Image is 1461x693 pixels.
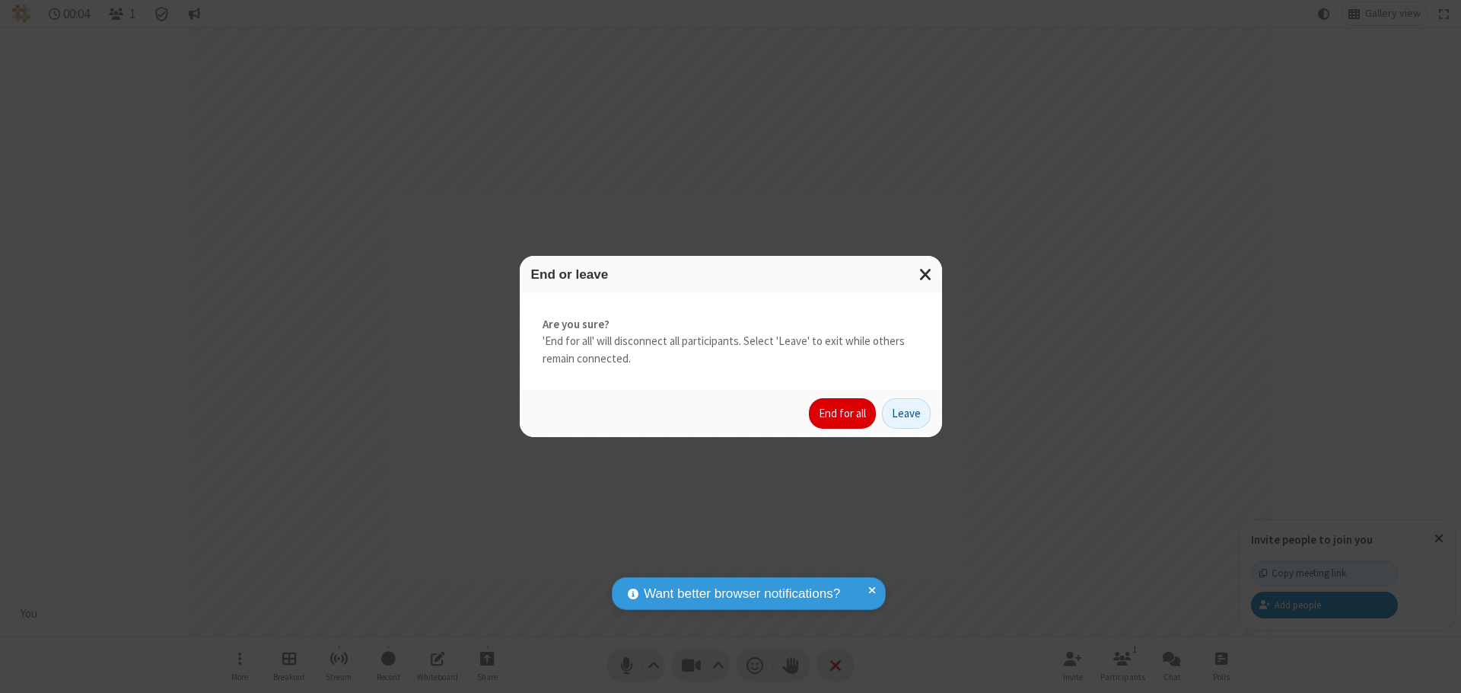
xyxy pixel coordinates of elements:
button: End for all [809,398,876,429]
h3: End or leave [531,267,931,282]
div: 'End for all' will disconnect all participants. Select 'Leave' to exit while others remain connec... [520,293,942,391]
button: Leave [882,398,931,429]
strong: Are you sure? [543,316,919,334]
button: Close modal [910,256,942,293]
span: Want better browser notifications? [644,584,840,604]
